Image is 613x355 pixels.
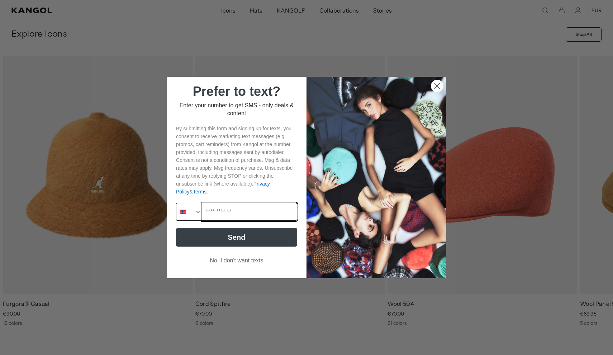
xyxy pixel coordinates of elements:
[180,209,186,215] img: Norway
[176,203,202,220] button: Search Countries
[202,203,297,220] input: Phone Number
[176,254,297,267] button: No, I don't want texts
[431,80,443,92] button: Close dialog
[193,84,280,99] span: Prefer to text?
[176,125,297,196] p: By submitting this form and signing up for texts, you consent to receive marketing text messages ...
[176,228,297,247] button: Send
[306,77,446,278] img: 32d93059-7686-46ce-88e0-f8be1b64b1a2.jpeg
[180,102,294,116] span: Enter your number to get SMS - only deals & content
[193,189,206,195] a: Terms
